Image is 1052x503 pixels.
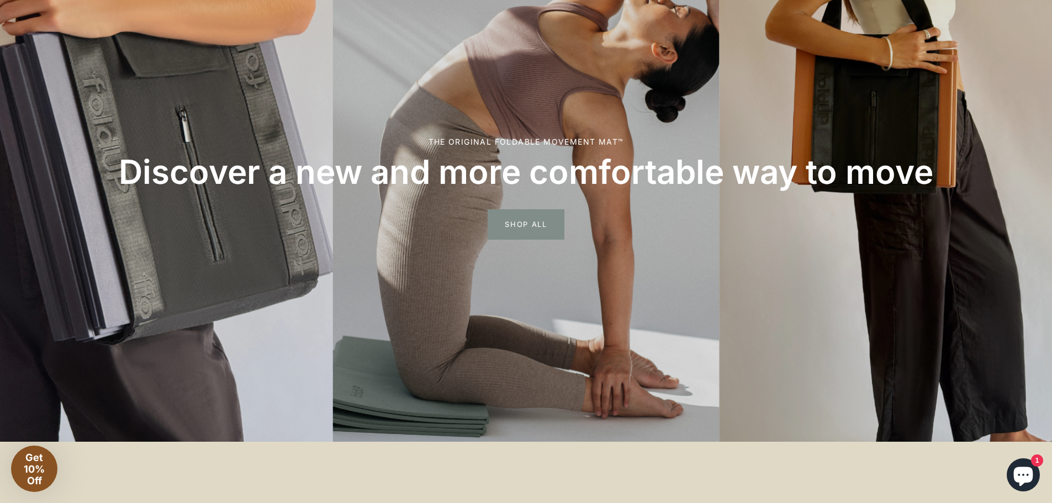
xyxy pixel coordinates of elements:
span: Get 10% Off [24,452,45,486]
div: Get 10% Off [11,446,57,492]
div: The original foldable movement mat™ [50,136,1002,147]
h2: Discover a new and more comfortable way to move [50,151,1002,193]
inbox-online-store-chat: Shopify online store chat [1003,458,1043,494]
span: SHOP ALL [488,209,564,239]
